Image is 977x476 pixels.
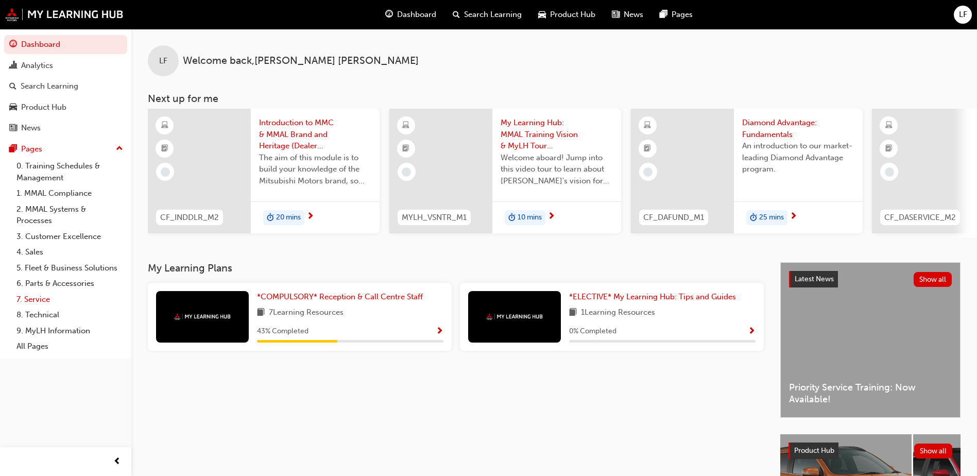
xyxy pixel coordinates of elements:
span: My Learning Hub: MMAL Training Vision & MyLH Tour (Elective) [501,117,613,152]
span: Pages [672,9,693,21]
span: 20 mins [276,212,301,224]
span: learningRecordVerb_NONE-icon [885,167,894,177]
a: Dashboard [4,35,127,54]
span: pages-icon [660,8,667,21]
a: Product HubShow all [789,443,952,459]
span: An introduction to our market-leading Diamond Advantage program. [742,140,854,175]
span: book-icon [257,307,265,319]
a: 6. Parts & Accessories [12,276,127,292]
div: Analytics [21,60,53,72]
a: MYLH_VSNTR_M1My Learning Hub: MMAL Training Vision & MyLH Tour (Elective)Welcome aboard! Jump int... [389,109,621,233]
span: book-icon [569,307,577,319]
span: Show Progress [436,327,443,336]
a: 2. MMAL Systems & Processes [12,201,127,229]
h3: Next up for me [131,93,977,105]
a: 0. Training Schedules & Management [12,158,127,185]
button: Show all [914,272,952,287]
span: search-icon [453,8,460,21]
span: 25 mins [759,212,784,224]
a: Analytics [4,56,127,75]
a: 4. Sales [12,244,127,260]
span: Product Hub [794,446,834,455]
a: All Pages [12,338,127,354]
a: CF_DAFUND_M1Diamond Advantage: FundamentalsAn introduction to our market-leading Diamond Advantag... [631,109,863,233]
a: guage-iconDashboard [377,4,444,25]
span: *COMPULSORY* Reception & Call Centre Staff [257,292,423,301]
span: chart-icon [9,61,17,71]
span: CF_DASERVICE_M2 [884,212,956,224]
span: guage-icon [385,8,393,21]
span: Dashboard [397,9,436,21]
a: Product Hub [4,98,127,117]
span: learningRecordVerb_NONE-icon [161,167,170,177]
span: Welcome aboard! Jump into this video tour to learn about [PERSON_NAME]'s vision for your learning... [501,152,613,187]
span: next-icon [306,212,314,222]
span: learningRecordVerb_NONE-icon [643,167,653,177]
h3: My Learning Plans [148,262,764,274]
button: Show all [914,444,953,458]
a: 5. Fleet & Business Solutions [12,260,127,276]
span: car-icon [538,8,546,21]
span: prev-icon [113,455,121,468]
span: booktick-icon [402,142,409,156]
span: news-icon [9,124,17,133]
span: Introduction to MMC & MMAL Brand and Heritage (Dealer Induction) [259,117,371,152]
img: mmal [486,313,543,320]
span: 1 Learning Resources [581,307,655,319]
button: Pages [4,140,127,159]
img: mmal [5,8,124,21]
span: Product Hub [550,9,595,21]
a: CF_INDDLR_M2Introduction to MMC & MMAL Brand and Heritage (Dealer Induction)The aim of this modul... [148,109,380,233]
img: mmal [174,313,231,320]
span: *ELECTIVE* My Learning Hub: Tips and Guides [569,292,736,301]
span: Welcome back , [PERSON_NAME] [PERSON_NAME] [183,55,419,67]
span: 0 % Completed [569,326,616,337]
span: CF_INDDLR_M2 [160,212,219,224]
span: 7 Learning Resources [269,307,344,319]
button: DashboardAnalyticsSearch LearningProduct HubNews [4,33,127,140]
span: LF [159,55,167,67]
span: next-icon [790,212,797,222]
span: MYLH_VSNTR_M1 [402,212,467,224]
div: Search Learning [21,80,78,92]
a: search-iconSearch Learning [444,4,530,25]
a: *COMPULSORY* Reception & Call Centre Staff [257,291,427,303]
a: car-iconProduct Hub [530,4,604,25]
button: LF [954,6,972,24]
a: 9. MyLH Information [12,323,127,339]
span: The aim of this module is to build your knowledge of the Mitsubishi Motors brand, so you can demo... [259,152,371,187]
span: learningResourceType_ELEARNING-icon [161,119,168,132]
a: Search Learning [4,77,127,96]
span: Latest News [795,275,834,283]
div: Product Hub [21,101,66,113]
a: 1. MMAL Compliance [12,185,127,201]
span: next-icon [547,212,555,222]
span: search-icon [9,82,16,91]
a: 7. Service [12,292,127,308]
span: duration-icon [750,211,757,225]
a: news-iconNews [604,4,652,25]
span: booktick-icon [644,142,651,156]
span: pages-icon [9,145,17,154]
span: learningRecordVerb_NONE-icon [402,167,411,177]
button: Show Progress [748,325,756,338]
span: Show Progress [748,327,756,336]
a: Latest NewsShow allPriority Service Training: Now Available! [780,262,961,418]
span: car-icon [9,103,17,112]
span: 43 % Completed [257,326,308,337]
span: Search Learning [464,9,522,21]
a: *ELECTIVE* My Learning Hub: Tips and Guides [569,291,740,303]
div: News [21,122,41,134]
span: learningResourceType_ELEARNING-icon [402,119,409,132]
span: duration-icon [508,211,516,225]
a: pages-iconPages [652,4,701,25]
span: booktick-icon [885,142,893,156]
span: news-icon [612,8,620,21]
a: 8. Technical [12,307,127,323]
span: up-icon [116,142,123,156]
span: learningResourceType_ELEARNING-icon [644,119,651,132]
a: Latest NewsShow all [789,271,952,287]
span: learningResourceType_ELEARNING-icon [885,119,893,132]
